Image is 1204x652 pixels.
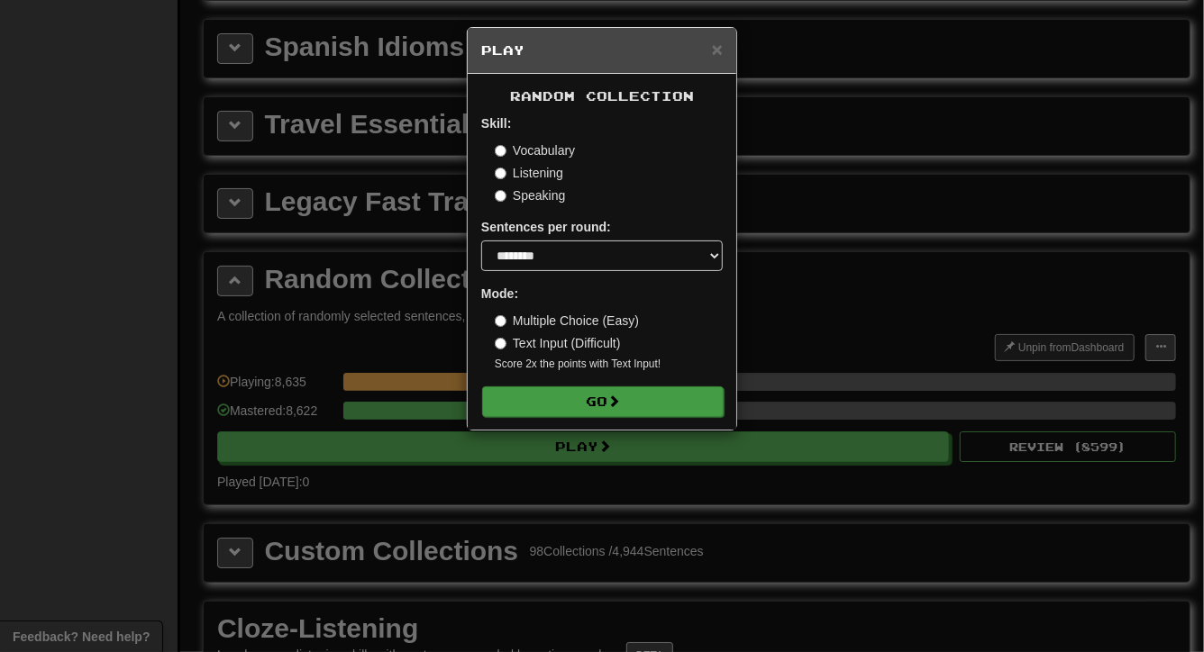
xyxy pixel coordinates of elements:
span: × [712,39,723,59]
label: Multiple Choice (Easy) [495,312,639,330]
input: Vocabulary [495,145,506,157]
button: Close [712,40,723,59]
label: Listening [495,164,563,182]
h5: Play [481,41,723,59]
input: Listening [495,168,506,179]
label: Text Input (Difficult) [495,334,621,352]
label: Sentences per round: [481,218,611,236]
input: Speaking [495,190,506,202]
span: Random Collection [510,88,694,104]
input: Text Input (Difficult) [495,338,506,349]
input: Multiple Choice (Easy) [495,315,506,327]
strong: Skill: [481,116,511,131]
strong: Mode: [481,286,518,301]
label: Vocabulary [495,141,575,159]
label: Speaking [495,186,565,204]
button: Go [482,386,724,417]
small: Score 2x the points with Text Input ! [495,357,723,372]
